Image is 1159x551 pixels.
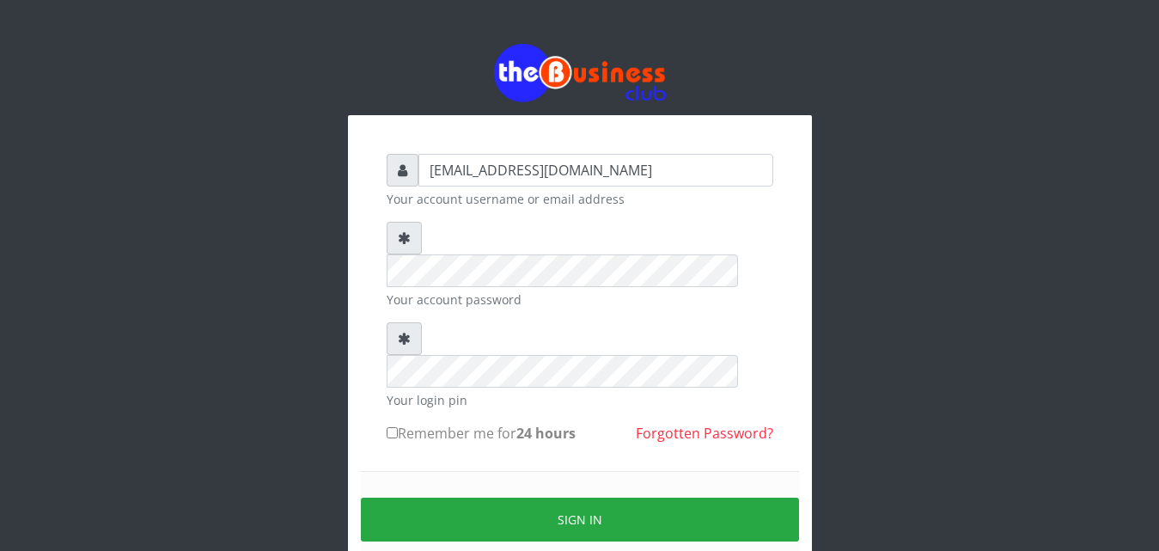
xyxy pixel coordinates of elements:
[636,424,773,443] a: Forgotten Password?
[387,423,576,444] label: Remember me for
[387,291,773,309] small: Your account password
[516,424,576,443] b: 24 hours
[418,154,773,187] input: Username or email address
[361,498,799,542] button: Sign in
[387,391,773,409] small: Your login pin
[387,427,398,438] input: Remember me for24 hours
[387,190,773,208] small: Your account username or email address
